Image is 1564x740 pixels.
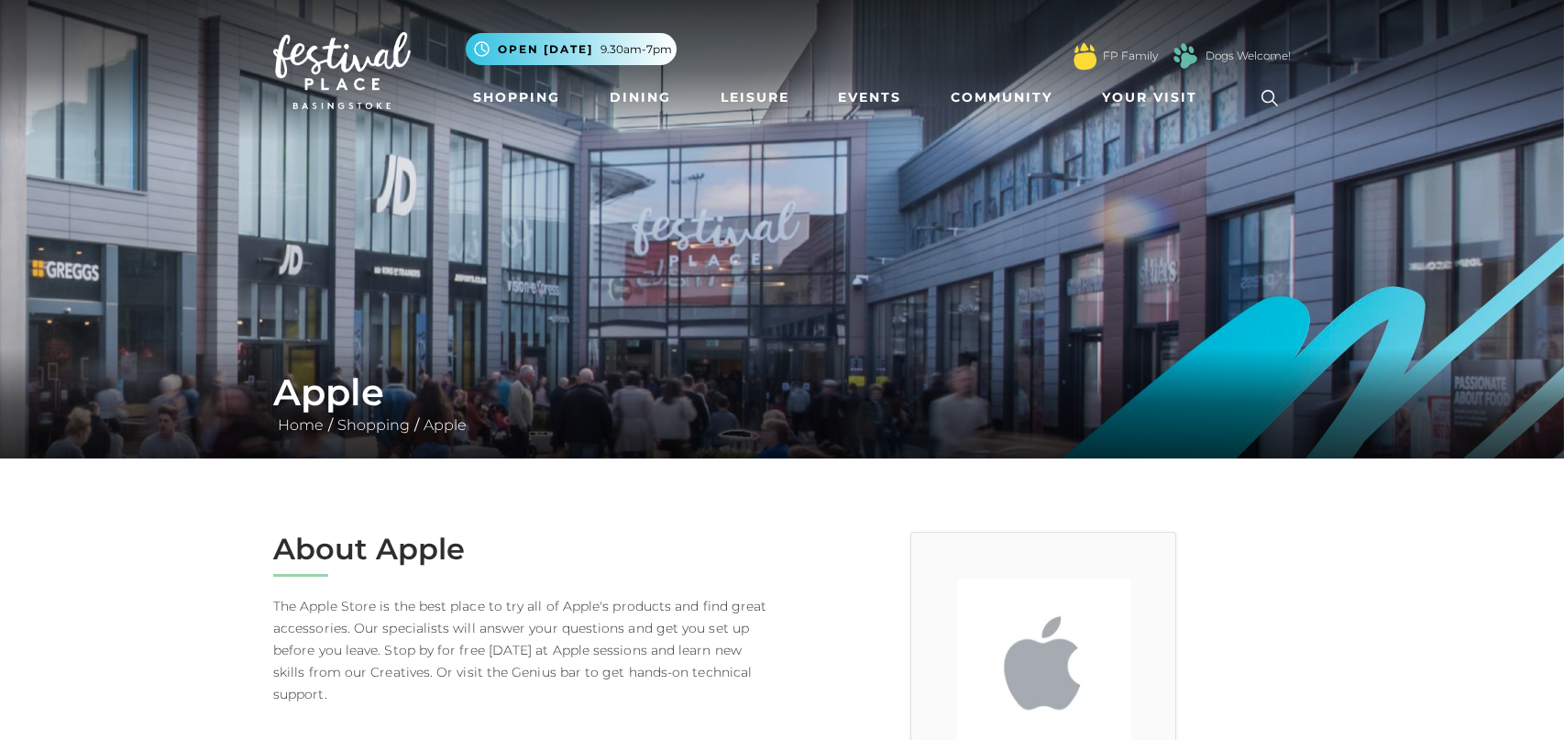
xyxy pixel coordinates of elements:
a: Dogs Welcome! [1206,48,1291,64]
a: Shopping [333,416,414,434]
a: Apple [419,416,471,434]
a: Your Visit [1095,81,1214,115]
h1: Apple [273,370,1291,414]
a: Dining [602,81,678,115]
span: Your Visit [1102,88,1197,107]
span: 9.30am-7pm [600,41,672,58]
h2: About Apple [273,532,768,567]
a: Shopping [466,81,567,115]
div: / / [259,370,1305,436]
img: Festival Place Logo [273,32,411,109]
p: The Apple Store is the best place to try all of Apple's products and find great accessories. Our ... [273,595,768,705]
button: Open [DATE] 9.30am-7pm [466,33,677,65]
a: Home [273,416,328,434]
a: Community [943,81,1060,115]
span: Open [DATE] [498,41,593,58]
a: FP Family [1103,48,1158,64]
a: Events [831,81,909,115]
a: Leisure [713,81,797,115]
